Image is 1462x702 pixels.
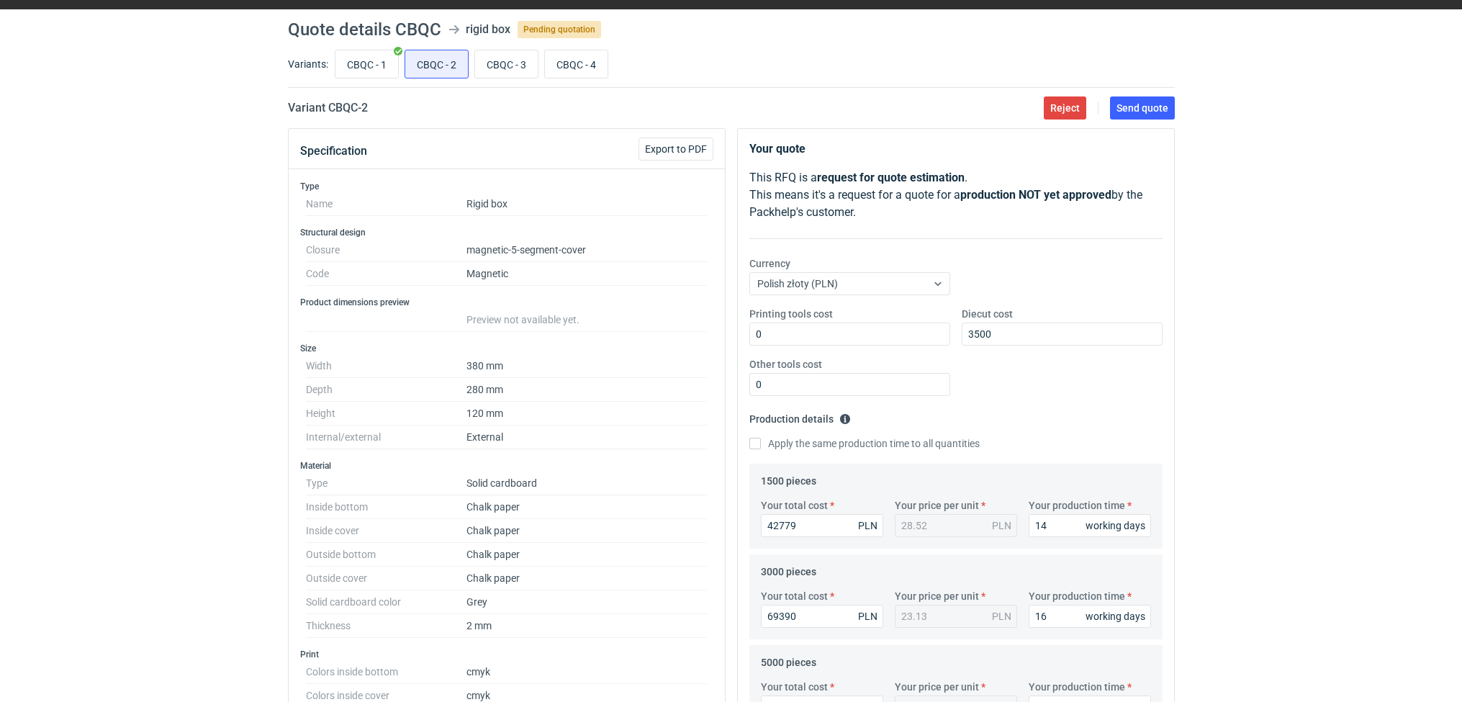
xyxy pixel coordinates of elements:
[288,57,328,71] label: Variants:
[466,314,579,325] span: Preview not available yet.
[306,192,466,216] dt: Name
[466,495,708,519] dd: Chalk paper
[749,357,822,372] label: Other tools cost
[466,262,708,286] dd: Magnetic
[761,605,883,628] input: 0
[749,256,790,271] label: Currency
[300,181,713,192] h3: Type
[749,169,1163,221] p: This RFQ is a . This means it's a request for a quote for a by the Packhelp's customer.
[749,307,833,321] label: Printing tools cost
[992,609,1011,624] div: PLN
[306,402,466,426] dt: Height
[306,590,466,614] dt: Solid cardboard color
[306,378,466,402] dt: Depth
[749,373,950,396] input: 0
[466,426,708,449] dd: External
[466,21,510,38] div: rigid box
[405,50,469,78] label: CBQC - 2
[466,192,708,216] dd: Rigid box
[761,498,828,513] label: Your total cost
[306,426,466,449] dt: Internal/external
[466,354,708,378] dd: 380 mm
[962,307,1013,321] label: Diecut cost
[300,297,713,308] h3: Product dimensions preview
[992,518,1011,533] div: PLN
[300,227,713,238] h3: Structural design
[1029,498,1125,513] label: Your production time
[306,660,466,684] dt: Colors inside bottom
[306,262,466,286] dt: Code
[749,436,980,451] label: Apply the same production time to all quantities
[1029,680,1125,694] label: Your production time
[466,378,708,402] dd: 280 mm
[858,609,877,624] div: PLN
[1110,96,1175,120] button: Send quote
[761,651,816,668] legend: 5000 pieces
[335,50,399,78] label: CBQC - 1
[761,589,828,603] label: Your total cost
[749,323,950,346] input: 0
[288,21,441,38] h1: Quote details CBQC
[749,408,851,425] legend: Production details
[1086,609,1145,624] div: working days
[300,460,713,472] h3: Material
[288,99,368,117] h2: Variant CBQC - 2
[466,519,708,543] dd: Chalk paper
[761,469,816,487] legend: 1500 pieces
[306,614,466,638] dt: Thickness
[962,323,1163,346] input: 0
[306,238,466,262] dt: Closure
[306,472,466,495] dt: Type
[466,614,708,638] dd: 2 mm
[518,21,601,38] span: Pending quotation
[300,649,713,660] h3: Print
[1050,103,1080,113] span: Reject
[639,138,713,161] button: Export to PDF
[466,567,708,590] dd: Chalk paper
[761,680,828,694] label: Your total cost
[817,171,965,184] strong: request for quote estimation
[306,495,466,519] dt: Inside bottom
[858,518,877,533] div: PLN
[761,514,883,537] input: 0
[306,543,466,567] dt: Outside bottom
[306,354,466,378] dt: Width
[749,142,806,156] strong: Your quote
[761,560,816,577] legend: 3000 pieces
[1044,96,1086,120] button: Reject
[895,680,979,694] label: Your price per unit
[466,472,708,495] dd: Solid cardboard
[474,50,538,78] label: CBQC - 3
[466,660,708,684] dd: cmyk
[306,567,466,590] dt: Outside cover
[645,144,707,154] span: Export to PDF
[300,343,713,354] h3: Size
[1116,103,1168,113] span: Send quote
[306,519,466,543] dt: Inside cover
[1029,589,1125,603] label: Your production time
[895,498,979,513] label: Your price per unit
[895,589,979,603] label: Your price per unit
[466,543,708,567] dd: Chalk paper
[960,188,1111,202] strong: production NOT yet approved
[1029,605,1151,628] input: 0
[300,134,367,168] button: Specification
[544,50,608,78] label: CBQC - 4
[1029,514,1151,537] input: 0
[466,590,708,614] dd: Grey
[1086,518,1145,533] div: working days
[466,238,708,262] dd: magnetic-5-segment-cover
[757,278,838,289] span: Polish złoty (PLN)
[466,402,708,426] dd: 120 mm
